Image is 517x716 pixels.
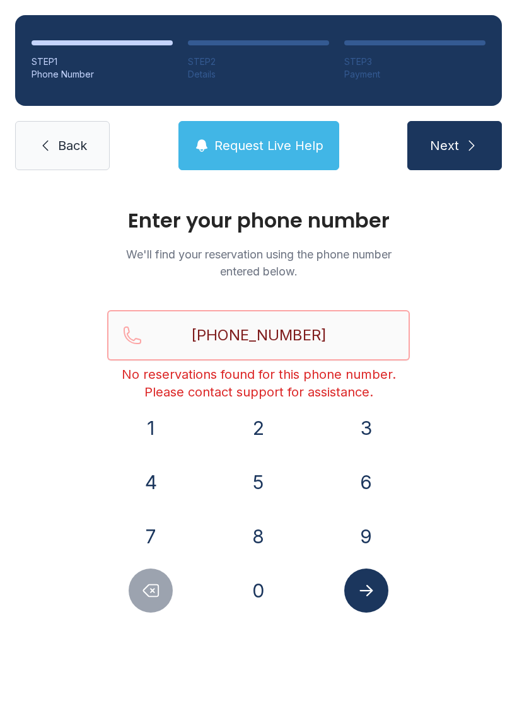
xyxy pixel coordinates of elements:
button: 5 [236,460,281,504]
input: Reservation phone number [107,310,410,361]
button: 8 [236,514,281,558]
div: STEP 3 [344,55,485,68]
h1: Enter your phone number [107,211,410,231]
span: Back [58,137,87,154]
button: 9 [344,514,388,558]
div: Phone Number [32,68,173,81]
span: Request Live Help [214,137,323,154]
button: Delete number [129,569,173,613]
button: 1 [129,406,173,450]
p: We'll find your reservation using the phone number entered below. [107,246,410,280]
button: 3 [344,406,388,450]
div: STEP 1 [32,55,173,68]
button: 4 [129,460,173,504]
div: No reservations found for this phone number. Please contact support for assistance. [107,366,410,401]
button: 0 [236,569,281,613]
button: 7 [129,514,173,558]
div: Details [188,68,329,81]
button: 2 [236,406,281,450]
div: Payment [344,68,485,81]
span: Next [430,137,459,154]
button: 6 [344,460,388,504]
button: Submit lookup form [344,569,388,613]
div: STEP 2 [188,55,329,68]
